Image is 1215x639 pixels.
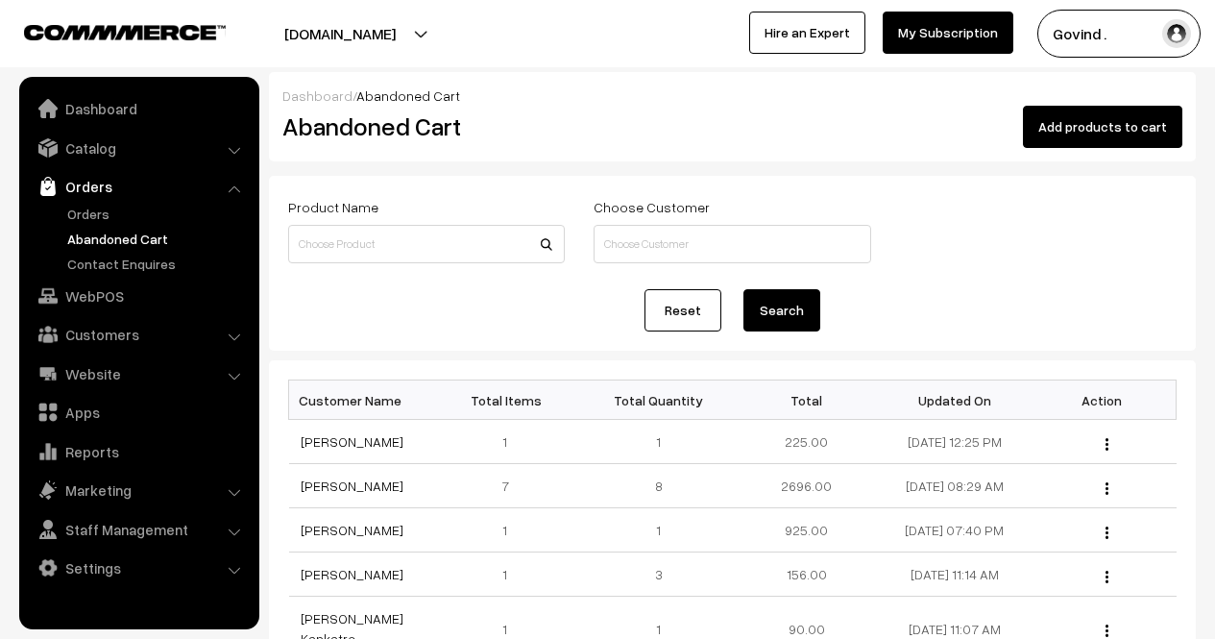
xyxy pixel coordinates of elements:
a: Customers [24,317,253,352]
a: Dashboard [282,87,352,104]
th: Updated On [881,381,1029,420]
a: Reports [24,434,253,469]
a: [PERSON_NAME] [301,478,403,494]
td: 925.00 [733,508,881,553]
a: WebPOS [24,279,253,313]
label: Choose Customer [594,197,710,217]
a: Apps [24,395,253,430]
td: 8 [585,464,733,508]
td: 1 [437,553,585,597]
input: Choose Customer [594,225,870,263]
h2: Abandoned Cart [282,111,563,141]
img: Menu [1106,527,1108,539]
img: Menu [1106,482,1108,495]
button: Search [743,289,820,332]
th: Total Items [437,381,585,420]
button: Add products to cart [1023,106,1182,148]
button: Govind . [1037,10,1201,58]
a: My Subscription [883,12,1013,54]
img: Menu [1106,571,1108,583]
a: Staff Management [24,512,253,547]
td: 1 [437,420,585,464]
a: [PERSON_NAME] [301,433,403,450]
a: Contact Enquires [62,254,253,274]
td: [DATE] 08:29 AM [881,464,1029,508]
td: 2696.00 [733,464,881,508]
a: Hire an Expert [749,12,865,54]
a: Dashboard [24,91,253,126]
img: Menu [1106,625,1108,637]
a: [PERSON_NAME] [301,566,403,582]
a: COMMMERCE [24,19,192,42]
a: Settings [24,551,253,585]
img: Menu [1106,438,1108,451]
td: 1 [585,420,733,464]
td: [DATE] 07:40 PM [881,508,1029,553]
a: Reset [644,289,721,332]
input: Choose Product [288,225,565,263]
span: Abandoned Cart [356,87,460,104]
a: Marketing [24,473,253,507]
th: Action [1029,381,1177,420]
button: [DOMAIN_NAME] [217,10,463,58]
label: Product Name [288,197,378,217]
td: [DATE] 12:25 PM [881,420,1029,464]
a: Catalog [24,131,253,165]
img: user [1162,19,1191,48]
img: COMMMERCE [24,25,226,39]
td: [DATE] 11:14 AM [881,553,1029,597]
a: Website [24,356,253,391]
a: Orders [62,204,253,224]
th: Customer Name [289,381,437,420]
a: Orders [24,169,253,204]
td: 3 [585,553,733,597]
a: Abandoned Cart [62,229,253,249]
th: Total Quantity [585,381,733,420]
th: Total [733,381,881,420]
td: 1 [437,508,585,553]
td: 156.00 [733,553,881,597]
td: 225.00 [733,420,881,464]
a: [PERSON_NAME] [301,522,403,538]
td: 1 [585,508,733,553]
div: / [282,86,1182,106]
td: 7 [437,464,585,508]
